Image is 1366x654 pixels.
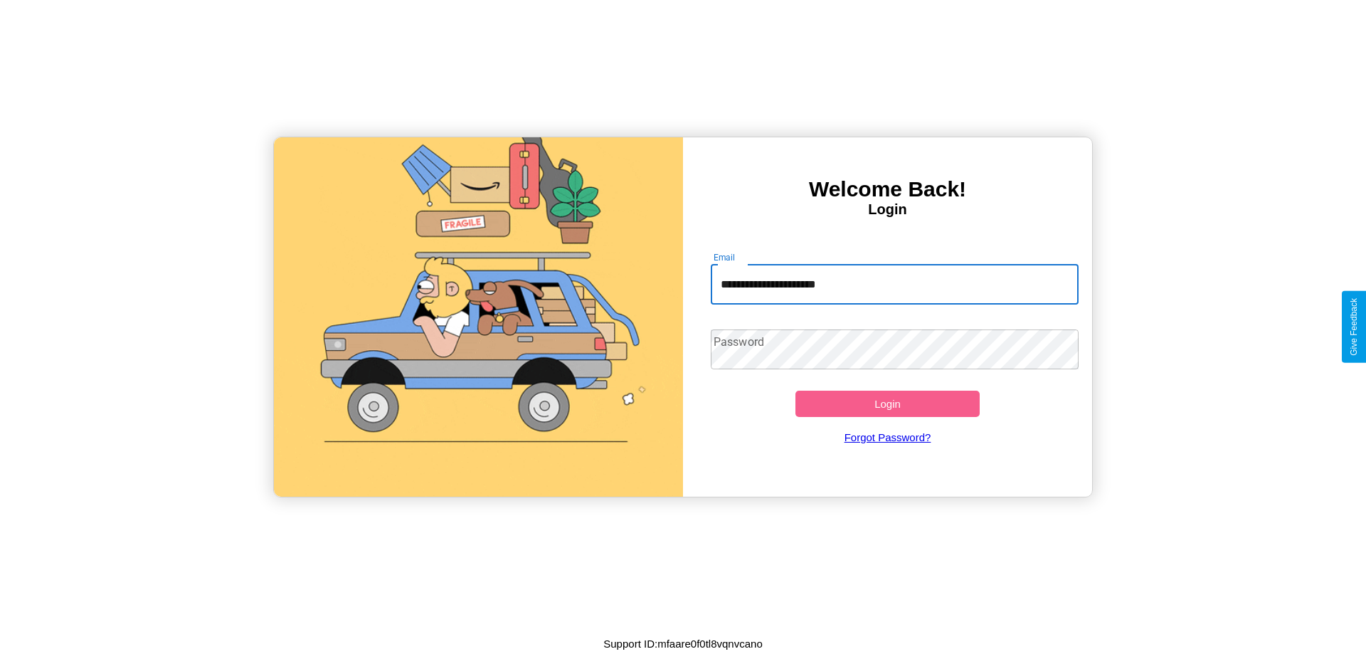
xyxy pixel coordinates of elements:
[795,391,980,417] button: Login
[714,251,736,263] label: Email
[603,634,762,653] p: Support ID: mfaare0f0tl8vqnvcano
[274,137,683,497] img: gif
[683,177,1092,201] h3: Welcome Back!
[704,417,1072,458] a: Forgot Password?
[1349,298,1359,356] div: Give Feedback
[683,201,1092,218] h4: Login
